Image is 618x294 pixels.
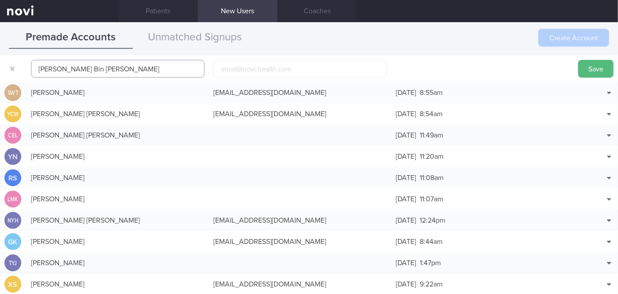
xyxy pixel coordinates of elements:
[27,212,209,229] div: [PERSON_NAME] [PERSON_NAME]
[9,27,133,49] button: Premade Accounts
[420,217,445,224] span: 12:24pm
[396,281,416,288] span: [DATE]
[31,60,205,78] input: John Doe
[209,84,391,102] div: [EMAIL_ADDRESS][DOMAIN_NAME]
[420,174,444,181] span: 11:08am
[4,233,21,251] div: GK
[209,212,391,229] div: [EMAIL_ADDRESS][DOMAIN_NAME]
[27,275,209,293] div: [PERSON_NAME]
[396,132,416,139] span: [DATE]
[420,238,443,245] span: 8:44am
[6,191,20,208] div: LMK
[420,132,443,139] span: 11:49am
[209,105,391,123] div: [EMAIL_ADDRESS][DOMAIN_NAME]
[6,212,20,229] div: NYH
[27,233,209,251] div: [PERSON_NAME]
[4,169,21,187] div: RS
[209,275,391,293] div: [EMAIL_ADDRESS][DOMAIN_NAME]
[27,84,209,102] div: [PERSON_NAME]
[420,281,443,288] span: 9:22am
[4,148,21,165] div: YN
[396,110,416,118] span: [DATE]
[209,233,391,251] div: [EMAIL_ADDRESS][DOMAIN_NAME]
[27,105,209,123] div: [PERSON_NAME] [PERSON_NAME]
[6,127,20,144] div: CEL
[396,238,416,245] span: [DATE]
[6,106,20,123] div: YCW
[6,84,20,102] div: SwT
[27,126,209,144] div: [PERSON_NAME] [PERSON_NAME]
[213,60,387,78] input: email@novi-health.com
[420,110,443,118] span: 8:54am
[578,60,614,78] button: Save
[396,89,416,96] span: [DATE]
[396,174,416,181] span: [DATE]
[396,196,416,203] span: [DATE]
[396,259,416,267] span: [DATE]
[4,276,21,293] div: XS
[420,259,441,267] span: 1:47pm
[6,255,20,272] div: TYJ
[420,196,443,203] span: 11:07am
[27,169,209,187] div: [PERSON_NAME]
[420,89,443,96] span: 8:55am
[133,27,257,49] button: Unmatched Signups
[27,190,209,208] div: [PERSON_NAME]
[27,254,209,272] div: [PERSON_NAME]
[27,148,209,165] div: [PERSON_NAME]
[396,153,416,160] span: [DATE]
[420,153,444,160] span: 11:20am
[396,217,416,224] span: [DATE]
